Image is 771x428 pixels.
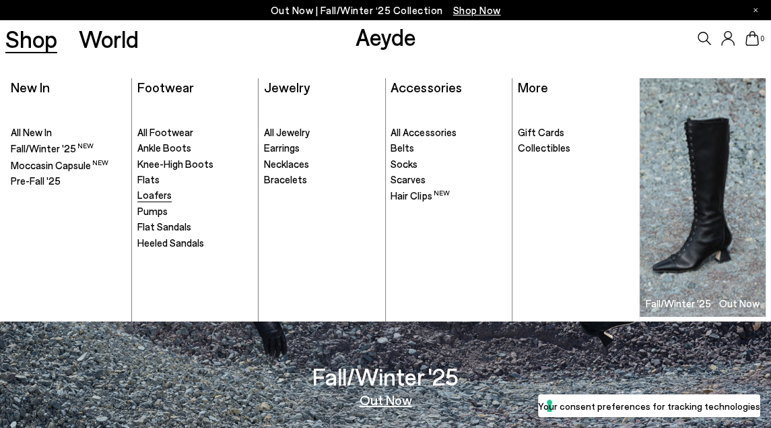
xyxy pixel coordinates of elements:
[355,22,415,51] a: Aeyde
[640,78,766,317] img: Group_1295_900x.jpg
[11,126,126,140] a: All New In
[518,79,548,95] a: More
[538,399,760,413] label: Your consent preferences for tracking technologies
[453,4,501,16] span: Navigate to /collections/new-in
[391,158,506,171] a: Socks
[137,189,172,201] span: Loafers
[137,237,253,250] a: Heeled Sandals
[391,173,426,185] span: Scarves
[391,142,414,154] span: Belts
[137,79,194,95] a: Footwear
[538,394,760,417] button: Your consent preferences for tracking technologies
[759,35,766,42] span: 0
[264,142,379,155] a: Earrings
[264,79,310,95] a: Jewelry
[11,159,108,171] span: Moccasin Capsule
[137,220,253,234] a: Flat Sandals
[137,173,253,187] a: Flats
[360,393,412,406] a: Out Now
[11,79,50,95] a: New In
[391,79,461,95] a: Accessories
[137,237,204,249] span: Heeled Sandals
[391,126,506,140] a: All Accessories
[719,299,760,309] h3: Out Now
[11,142,126,156] a: Fall/Winter '25
[264,173,307,185] span: Bracelets
[271,2,501,19] p: Out Now | Fall/Winter ‘25 Collection
[78,27,138,51] a: World
[11,175,61,187] span: Pre-Fall '25
[137,142,191,154] span: Ankle Boots
[137,189,253,202] a: Loafers
[391,126,456,138] span: All Accessories
[640,78,766,317] a: Fall/Winter '25 Out Now
[11,175,126,188] a: Pre-Fall '25
[137,142,253,155] a: Ankle Boots
[745,31,759,46] a: 0
[391,189,449,202] span: Hair Clips
[137,205,253,218] a: Pumps
[646,299,711,309] h3: Fall/Winter '25
[391,158,417,170] span: Socks
[11,158,126,173] a: Moccasin Capsule
[137,126,253,140] a: All Footwear
[264,158,379,171] a: Necklaces
[11,142,94,154] span: Fall/Winter '25
[264,142,300,154] span: Earrings
[518,142,634,155] a: Collectibles
[5,27,57,51] a: Shop
[518,126,634,140] a: Gift Cards
[391,173,506,187] a: Scarves
[137,220,191,233] span: Flat Sandals
[264,126,310,138] span: All Jewelry
[137,126,193,138] span: All Footwear
[391,142,506,155] a: Belts
[137,205,168,217] span: Pumps
[312,365,459,388] h3: Fall/Winter '25
[391,189,506,203] a: Hair Clips
[518,126,564,138] span: Gift Cards
[137,173,160,185] span: Flats
[264,158,309,170] span: Necklaces
[137,158,213,170] span: Knee-High Boots
[264,126,379,140] a: All Jewelry
[11,126,52,138] span: All New In
[264,173,379,187] a: Bracelets
[518,142,570,154] span: Collectibles
[137,158,253,171] a: Knee-High Boots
